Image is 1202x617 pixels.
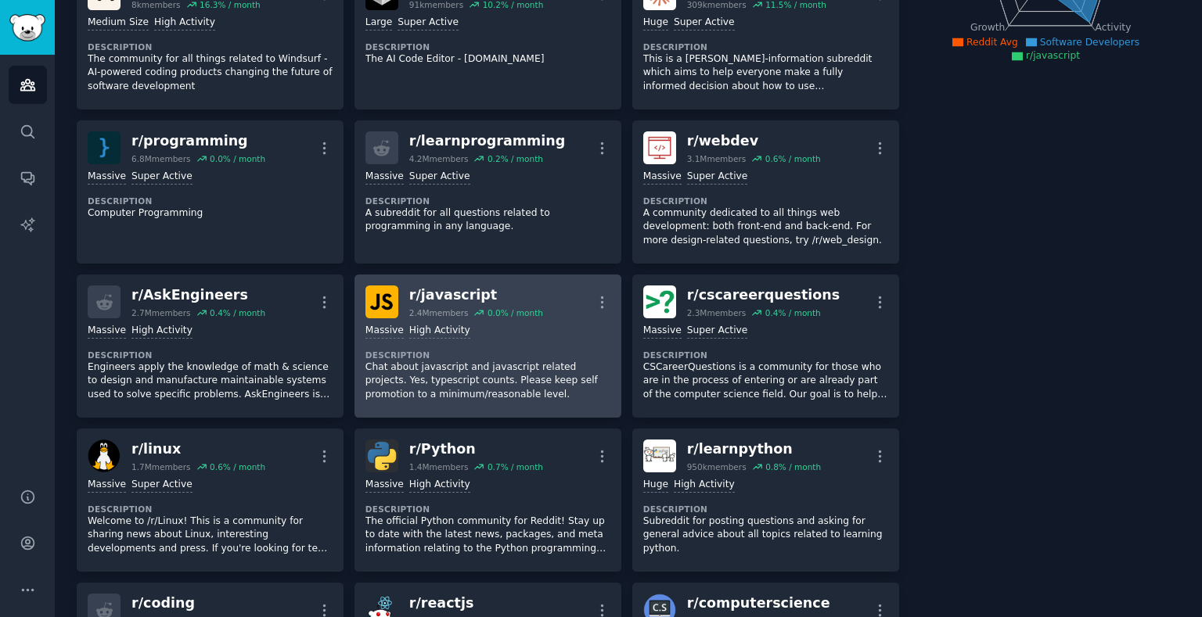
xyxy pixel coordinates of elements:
[643,16,668,30] div: Huge
[643,41,888,52] dt: Description
[88,439,121,472] img: linux
[643,206,888,248] p: A community dedicated to all things web development: both front-end and back-end. For more design...
[365,324,404,339] div: Massive
[643,196,888,206] dt: Description
[687,594,830,613] div: r/ computerscience
[687,461,747,472] div: 950k members
[131,131,265,151] div: r/ programming
[88,324,126,339] div: Massive
[365,439,398,472] img: Python
[1095,22,1131,33] tspan: Activity
[632,274,899,418] a: cscareerquestionsr/cscareerquestions2.3Mmembers0.4% / monthMassiveSuper ActiveDescriptionCSCareer...
[365,41,610,52] dt: Description
[488,307,543,318] div: 0.0 % / month
[409,131,565,151] div: r/ learnprogramming
[643,324,682,339] div: Massive
[365,170,404,185] div: Massive
[765,153,821,164] div: 0.6 % / month
[643,439,676,472] img: learnpython
[398,16,459,30] div: Super Active
[643,515,888,556] p: Subreddit for posting questions and asking for general advice about all topics related to learnin...
[643,170,682,185] div: Massive
[643,285,676,318] img: cscareerquestions
[365,350,610,361] dt: Description
[674,478,735,493] div: High Activity
[88,478,126,493] div: Massive
[365,206,610,234] p: A subreddit for all questions related to programming in any language.
[687,439,821,459] div: r/ learnpython
[643,361,888,402] p: CSCareerQuestions is a community for those who are in the process of entering or are already part...
[77,274,344,418] a: r/AskEngineers2.7Mmembers0.4% / monthMassiveHigh ActivityDescriptionEngineers apply the knowledge...
[77,429,344,572] a: linuxr/linux1.7Mmembers0.6% / monthMassiveSuper ActiveDescriptionWelcome to /r/Linux! This is a c...
[9,14,45,41] img: GummySearch logo
[88,206,333,221] p: Computer Programming
[409,461,469,472] div: 1.4M members
[131,307,191,318] div: 2.7M members
[674,16,735,30] div: Super Active
[154,16,215,30] div: High Activity
[632,429,899,572] a: learnpythonr/learnpython950kmembers0.8% / monthHugeHigh ActivityDescriptionSubreddit for posting ...
[765,307,821,318] div: 0.4 % / month
[131,478,193,493] div: Super Active
[488,461,543,472] div: 0.7 % / month
[643,131,676,164] img: webdev
[643,478,668,493] div: Huge
[131,594,265,613] div: r/ coding
[687,285,840,305] div: r/ cscareerquestions
[354,274,621,418] a: javascriptr/javascript2.4Mmembers0.0% / monthMassiveHigh ActivityDescriptionChat about javascript...
[365,515,610,556] p: The official Python community for Reddit! Stay up to date with the latest news, packages, and met...
[88,131,121,164] img: programming
[210,153,265,164] div: 0.0 % / month
[77,120,344,264] a: programmingr/programming6.8Mmembers0.0% / monthMassiveSuper ActiveDescriptionComputer Programming
[131,461,191,472] div: 1.7M members
[409,439,543,459] div: r/ Python
[643,52,888,94] p: This is a [PERSON_NAME]-information subreddit which aims to help everyone make a fully informed d...
[354,429,621,572] a: Pythonr/Python1.4Mmembers0.7% / monthMassiveHigh ActivityDescriptionThe official Python community...
[88,504,333,515] dt: Description
[88,52,333,94] p: The community for all things related to Windsurf - AI-powered coding products changing the future...
[88,196,333,206] dt: Description
[365,478,404,493] div: Massive
[210,307,265,318] div: 0.4 % / month
[765,461,821,472] div: 0.8 % / month
[1040,37,1139,48] span: Software Developers
[131,439,265,459] div: r/ linux
[632,120,899,264] a: webdevr/webdev3.1Mmembers0.6% / monthMassiveSuper ActiveDescriptionA community dedicated to all t...
[643,504,888,515] dt: Description
[365,52,610,66] p: The AI Code Editor - [DOMAIN_NAME]
[88,361,333,402] p: Engineers apply the knowledge of math & science to design and manufacture maintainable systems us...
[409,478,470,493] div: High Activity
[210,461,265,472] div: 0.6 % / month
[409,170,470,185] div: Super Active
[88,350,333,361] dt: Description
[131,170,193,185] div: Super Active
[409,324,470,339] div: High Activity
[687,131,821,151] div: r/ webdev
[970,22,1005,33] tspan: Growth
[131,153,191,164] div: 6.8M members
[488,153,543,164] div: 0.2 % / month
[1026,50,1080,61] span: r/javascript
[88,170,126,185] div: Massive
[365,285,398,318] img: javascript
[365,196,610,206] dt: Description
[88,41,333,52] dt: Description
[409,594,543,613] div: r/ reactjs
[409,153,469,164] div: 4.2M members
[687,153,747,164] div: 3.1M members
[354,120,621,264] a: r/learnprogramming4.2Mmembers0.2% / monthMassiveSuper ActiveDescriptionA subreddit for all questi...
[687,324,748,339] div: Super Active
[88,515,333,556] p: Welcome to /r/Linux! This is a community for sharing news about Linux, interesting developments a...
[131,324,193,339] div: High Activity
[409,285,543,305] div: r/ javascript
[131,285,265,305] div: r/ AskEngineers
[687,170,748,185] div: Super Active
[365,504,610,515] dt: Description
[88,16,149,30] div: Medium Size
[643,350,888,361] dt: Description
[365,16,392,30] div: Large
[365,361,610,402] p: Chat about javascript and javascript related projects. Yes, typescript counts. Please keep self p...
[966,37,1018,48] span: Reddit Avg
[687,307,747,318] div: 2.3M members
[409,307,469,318] div: 2.4M members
